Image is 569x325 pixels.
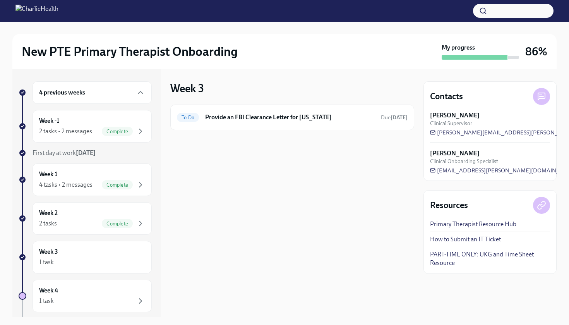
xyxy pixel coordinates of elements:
[205,113,375,122] h6: Provide an FBI Clearance Letter for [US_STATE]
[39,88,85,97] h6: 4 previous weeks
[39,117,59,125] h6: Week -1
[39,219,57,228] div: 2 tasks
[177,111,408,124] a: To DoProvide an FBI Clearance Letter for [US_STATE]Due[DATE]
[33,81,152,104] div: 4 previous weeks
[19,202,152,235] a: Week 22 tasksComplete
[19,110,152,143] a: Week -12 tasks • 2 messagesComplete
[22,44,238,59] h2: New PTE Primary Therapist Onboarding
[39,170,57,179] h6: Week 1
[170,81,204,95] h3: Week 3
[430,91,463,102] h4: Contacts
[19,149,152,157] a: First day at work[DATE]
[39,297,54,305] div: 1 task
[102,221,133,227] span: Complete
[19,241,152,273] a: Week 31 task
[39,181,93,189] div: 4 tasks • 2 messages
[430,220,516,229] a: Primary Therapist Resource Hub
[33,149,96,156] span: First day at work
[430,149,480,158] strong: [PERSON_NAME]
[442,43,475,52] strong: My progress
[391,114,408,121] strong: [DATE]
[430,250,550,267] a: PART-TIME ONLY: UKG and Time Sheet Resource
[39,248,58,256] h6: Week 3
[19,163,152,196] a: Week 14 tasks • 2 messagesComplete
[39,258,54,267] div: 1 task
[39,286,58,295] h6: Week 4
[381,114,408,121] span: October 2nd, 2025 07:00
[430,158,498,165] span: Clinical Onboarding Specialist
[177,115,199,120] span: To Do
[525,45,547,58] h3: 86%
[102,129,133,134] span: Complete
[76,149,96,156] strong: [DATE]
[39,209,58,217] h6: Week 2
[430,199,468,211] h4: Resources
[430,111,480,120] strong: [PERSON_NAME]
[39,127,92,136] div: 2 tasks • 2 messages
[430,120,472,127] span: Clinical Supervisor
[102,182,133,188] span: Complete
[430,235,501,244] a: How to Submit an IT Ticket
[15,5,58,17] img: CharlieHealth
[381,114,408,121] span: Due
[19,280,152,312] a: Week 41 task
